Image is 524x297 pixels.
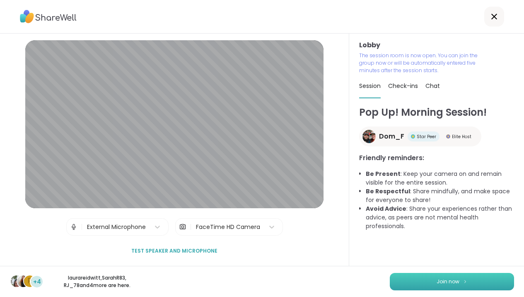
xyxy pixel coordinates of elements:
h1: Pop Up! Morning Session! [359,105,514,120]
span: | [190,219,192,235]
img: SarahR83 [17,275,29,287]
span: Chat [425,82,440,90]
a: Dom_FDom_FStar PeerStar PeerElite HostElite Host [359,127,481,146]
button: Test speaker and microphone [128,242,221,260]
b: Avoid Advice [366,204,406,213]
h3: Lobby [359,40,514,50]
p: laurareidwitt , SarahR83 , RJ_78 and 4 more are here. [51,274,143,289]
img: ShareWell Logo [20,7,77,26]
span: Star Peer [417,134,436,140]
img: Microphone [70,219,77,235]
img: Elite Host [446,134,450,139]
span: Test speaker and microphone [131,247,217,255]
span: Join now [437,278,459,285]
div: External Microphone [87,223,146,231]
img: laurareidwitt [11,275,22,287]
b: Be Present [366,170,401,178]
b: Be Respectful [366,187,410,195]
span: +4 [33,278,41,286]
span: R [28,276,32,287]
img: ShareWell Logomark [463,279,468,284]
span: Elite Host [452,134,471,140]
h3: Friendly reminders: [359,153,514,163]
li: : Keep your camera on and remain visible for the entire session. [366,170,514,187]
li: : Share your experiences rather than advice, as peers are not mental health professionals. [366,204,514,231]
li: : Share mindfully, and make space for everyone to share! [366,187,514,204]
button: Join now [390,273,514,290]
span: Check-ins [388,82,418,90]
p: The session room is now open. You can join the group now or will be automatically entered five mi... [359,52,478,74]
div: FaceTime HD Camera [196,223,260,231]
img: Dom_F [362,130,376,143]
span: | [81,219,83,235]
img: Camera [179,219,186,235]
img: Star Peer [411,134,415,139]
span: Session [359,82,381,90]
span: Dom_F [379,131,404,141]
